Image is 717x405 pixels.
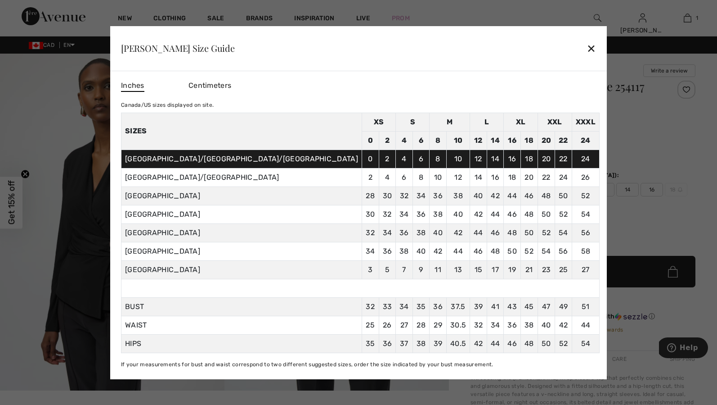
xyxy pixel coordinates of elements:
[559,302,568,311] span: 49
[433,302,443,311] span: 36
[188,81,231,90] span: Centimeters
[434,321,442,329] span: 29
[121,80,144,92] span: Inches
[559,339,568,348] span: 52
[470,242,487,260] td: 46
[396,168,413,187] td: 6
[572,205,599,223] td: 54
[446,205,470,223] td: 40
[379,150,396,168] td: 2
[520,205,538,223] td: 48
[362,168,379,187] td: 2
[396,223,413,242] td: 36
[21,6,39,14] span: Help
[383,339,392,348] span: 36
[362,223,379,242] td: 32
[412,242,430,260] td: 40
[538,242,555,260] td: 54
[379,205,396,223] td: 32
[379,260,396,279] td: 5
[362,260,379,279] td: 3
[470,187,487,205] td: 40
[572,187,599,205] td: 52
[362,131,379,150] td: 0
[555,223,572,242] td: 54
[504,223,521,242] td: 48
[383,321,392,329] span: 26
[538,113,572,131] td: XXL
[491,339,500,348] span: 44
[542,302,551,311] span: 47
[520,260,538,279] td: 21
[430,205,447,223] td: 38
[430,150,447,168] td: 8
[412,150,430,168] td: 6
[430,260,447,279] td: 11
[362,113,395,131] td: XS
[121,316,362,334] td: WAIST
[572,260,599,279] td: 27
[487,223,504,242] td: 46
[412,223,430,242] td: 38
[581,339,591,348] span: 54
[555,131,572,150] td: 22
[121,260,362,279] td: [GEOGRAPHIC_DATA]
[555,242,572,260] td: 56
[559,321,568,329] span: 42
[412,131,430,150] td: 6
[430,131,447,150] td: 8
[446,242,470,260] td: 44
[504,131,521,150] td: 16
[450,321,466,329] span: 30.5
[538,205,555,223] td: 50
[582,302,590,311] span: 51
[555,205,572,223] td: 52
[396,113,430,131] td: S
[470,113,504,131] td: L
[504,168,521,187] td: 18
[121,360,600,369] div: If your measurements for bust and waist correspond to two different suggested sizes, order the si...
[412,168,430,187] td: 8
[538,260,555,279] td: 23
[507,339,517,348] span: 46
[121,205,362,223] td: [GEOGRAPHIC_DATA]
[412,187,430,205] td: 34
[542,339,551,348] span: 50
[487,260,504,279] td: 17
[507,321,517,329] span: 36
[379,168,396,187] td: 4
[396,187,413,205] td: 32
[430,187,447,205] td: 36
[538,168,555,187] td: 22
[470,260,487,279] td: 15
[366,321,375,329] span: 25
[504,113,538,131] td: XL
[121,297,362,316] td: BUST
[379,223,396,242] td: 34
[504,260,521,279] td: 19
[520,223,538,242] td: 50
[520,150,538,168] td: 18
[487,131,504,150] td: 14
[572,223,599,242] td: 56
[121,168,362,187] td: [GEOGRAPHIC_DATA]/[GEOGRAPHIC_DATA]
[379,187,396,205] td: 30
[555,168,572,187] td: 24
[470,168,487,187] td: 14
[487,150,504,168] td: 14
[470,150,487,168] td: 12
[470,131,487,150] td: 12
[121,101,600,109] div: Canada/US sizes displayed on site.
[121,223,362,242] td: [GEOGRAPHIC_DATA]
[362,150,379,168] td: 0
[572,113,599,131] td: XXXL
[581,321,591,329] span: 44
[383,302,392,311] span: 33
[504,187,521,205] td: 44
[538,150,555,168] td: 20
[491,321,500,329] span: 34
[470,205,487,223] td: 42
[399,302,409,311] span: 34
[542,321,551,329] span: 40
[555,187,572,205] td: 50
